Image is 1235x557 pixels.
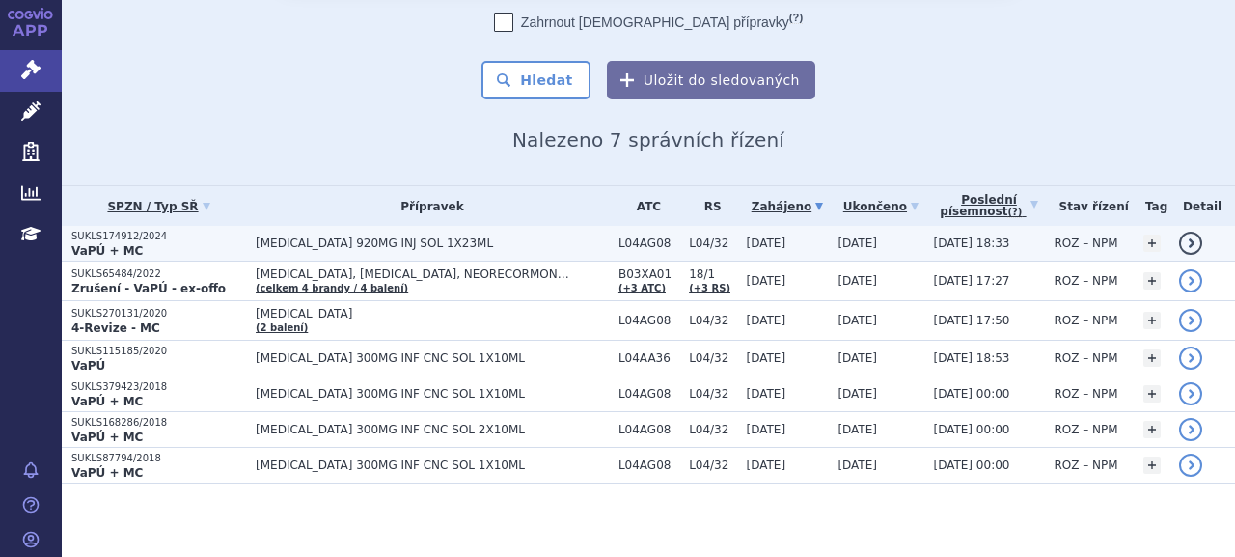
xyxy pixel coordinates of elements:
span: [DATE] 18:53 [933,351,1009,365]
span: [DATE] [747,274,786,288]
strong: VaPÚ + MC [71,244,143,258]
th: Detail [1169,186,1235,226]
strong: Zrušení - VaPÚ - ex-offo [71,282,226,295]
span: [DATE] [747,459,786,472]
p: SUKLS174912/2024 [71,230,246,243]
span: L04AG08 [618,237,679,250]
span: [DATE] [837,351,877,365]
a: (2 balení) [256,322,308,333]
p: SUKLS65484/2022 [71,267,246,281]
th: Přípravek [246,186,609,226]
span: ROZ – NPM [1054,387,1117,401]
span: [MEDICAL_DATA] 300MG INF CNC SOL 1X10ML [256,351,609,365]
span: [DATE] [747,314,786,327]
a: + [1143,349,1161,367]
span: L04AG08 [618,459,679,472]
a: (+3 RS) [689,283,730,293]
th: Tag [1134,186,1169,226]
span: [DATE] 18:33 [933,237,1009,250]
span: [DATE] [747,423,786,436]
span: [DATE] 00:00 [933,423,1009,436]
a: + [1143,272,1161,290]
span: [DATE] [747,387,786,401]
a: (celkem 4 brandy / 4 balení) [256,283,408,293]
span: L04AG08 [618,314,679,327]
a: Ukončeno [837,193,923,220]
span: L04/32 [689,314,736,327]
span: [MEDICAL_DATA] 920MG INJ SOL 1X23ML [256,237,609,250]
a: (+3 ATC) [618,283,666,293]
span: [DATE] 00:00 [933,387,1009,401]
a: + [1143,235,1161,252]
button: Hledat [481,61,590,99]
span: [DATE] 00:00 [933,459,1009,472]
a: detail [1179,269,1202,292]
a: detail [1179,454,1202,477]
span: [DATE] [837,459,877,472]
span: [DATE] [837,274,877,288]
p: SUKLS115185/2020 [71,345,246,358]
a: detail [1179,309,1202,332]
span: L04/32 [689,351,736,365]
p: SUKLS270131/2020 [71,307,246,320]
span: [MEDICAL_DATA], [MEDICAL_DATA], NEORECORMON… [256,267,609,281]
a: detail [1179,382,1202,405]
th: RS [679,186,736,226]
a: SPZN / Typ SŘ [71,193,246,220]
strong: VaPÚ [71,359,105,373]
button: Uložit do sledovaných [607,61,815,99]
span: [DATE] 17:50 [933,314,1009,327]
p: SUKLS379423/2018 [71,380,246,394]
a: + [1143,312,1161,329]
span: [DATE] [747,237,786,250]
a: + [1143,421,1161,438]
abbr: (?) [1007,207,1022,218]
span: L04AG08 [618,423,679,436]
span: L04AA36 [618,351,679,365]
a: Poslednípísemnost(?) [933,186,1044,226]
span: ROZ – NPM [1054,314,1117,327]
span: [DATE] [837,423,877,436]
span: 18/1 [689,267,736,281]
span: [DATE] 17:27 [933,274,1009,288]
span: ROZ – NPM [1054,351,1117,365]
span: L04/32 [689,387,736,401]
a: detail [1179,418,1202,441]
span: [DATE] [837,314,877,327]
strong: VaPÚ + MC [71,431,143,444]
span: [MEDICAL_DATA] 300MG INF CNC SOL 1X10ML [256,387,609,401]
a: detail [1179,347,1202,370]
span: L04AG08 [618,387,679,401]
span: ROZ – NPM [1054,274,1117,288]
span: L04/32 [689,423,736,436]
a: + [1143,385,1161,403]
span: [DATE] [837,237,877,250]
p: SUKLS168286/2018 [71,416,246,430]
label: Zahrnout [DEMOGRAPHIC_DATA] přípravky [494,13,803,32]
span: [DATE] [837,387,877,401]
a: detail [1179,232,1202,255]
th: ATC [609,186,679,226]
a: + [1143,457,1161,474]
span: Nalezeno 7 správních řízení [512,128,784,152]
abbr: (?) [789,12,803,24]
span: [MEDICAL_DATA] [256,307,609,320]
span: ROZ – NPM [1054,459,1117,472]
p: SUKLS87794/2018 [71,452,246,465]
strong: VaPÚ + MC [71,466,143,480]
span: ROZ – NPM [1054,423,1117,436]
span: [DATE] [747,351,786,365]
span: B03XA01 [618,267,679,281]
a: Zahájeno [747,193,829,220]
th: Stav řízení [1044,186,1133,226]
span: ROZ – NPM [1054,237,1117,250]
span: L04/32 [689,237,736,250]
span: [MEDICAL_DATA] 300MG INF CNC SOL 2X10ML [256,423,609,436]
span: [MEDICAL_DATA] 300MG INF CNC SOL 1X10ML [256,459,609,472]
span: L04/32 [689,459,736,472]
strong: 4-Revize - MC [71,321,160,335]
strong: VaPÚ + MC [71,395,143,408]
